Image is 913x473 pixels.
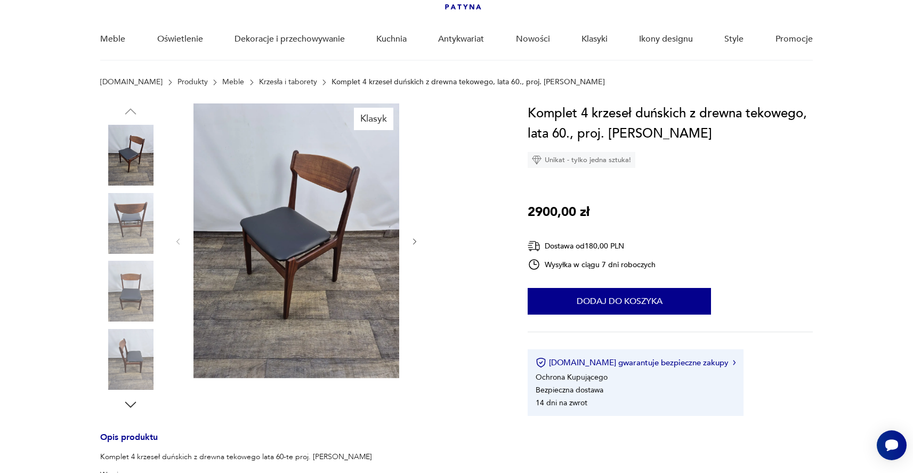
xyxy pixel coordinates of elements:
[332,78,605,86] p: Komplet 4 krzeseł duńskich z drewna tekowego, lata 60., proj. [PERSON_NAME]
[100,329,161,390] img: Zdjęcie produktu Komplet 4 krzeseł duńskich z drewna tekowego, lata 60., proj. Erik Buch
[532,155,542,165] img: Ikona diamentu
[536,357,546,368] img: Ikona certyfikatu
[775,19,813,60] a: Promocje
[536,398,587,408] li: 14 dni na zwrot
[536,372,608,382] li: Ochrona Kupującego
[157,19,203,60] a: Oświetlenie
[100,452,372,462] p: Komplet 4 krzeseł duńskich z drewna tekowego lata 60-te proj. [PERSON_NAME]
[100,19,125,60] a: Meble
[528,239,540,253] img: Ikona dostawy
[528,152,635,168] div: Unikat - tylko jedna sztuka!
[354,108,393,130] div: Klasyk
[639,19,693,60] a: Ikony designu
[235,19,345,60] a: Dekoracje i przechowywanie
[100,261,161,322] img: Zdjęcie produktu Komplet 4 krzeseł duńskich z drewna tekowego, lata 60., proj. Erik Buch
[536,357,736,368] button: [DOMAIN_NAME] gwarantuje bezpieczne zakupy
[438,19,484,60] a: Antykwariat
[724,19,744,60] a: Style
[100,193,161,254] img: Zdjęcie produktu Komplet 4 krzeseł duńskich z drewna tekowego, lata 60., proj. Erik Buch
[177,78,208,86] a: Produkty
[100,78,163,86] a: [DOMAIN_NAME]
[222,78,244,86] a: Meble
[193,103,399,378] img: Zdjęcie produktu Komplet 4 krzeseł duńskich z drewna tekowego, lata 60., proj. Erik Buch
[528,258,656,271] div: Wysyłka w ciągu 7 dni roboczych
[259,78,317,86] a: Krzesła i taborety
[877,430,907,460] iframe: Smartsupp widget button
[536,385,603,395] li: Bezpieczna dostawa
[100,434,502,452] h3: Opis produktu
[376,19,407,60] a: Kuchnia
[100,125,161,186] img: Zdjęcie produktu Komplet 4 krzeseł duńskich z drewna tekowego, lata 60., proj. Erik Buch
[516,19,550,60] a: Nowości
[733,360,736,365] img: Ikona strzałki w prawo
[528,239,656,253] div: Dostawa od 180,00 PLN
[528,288,711,315] button: Dodaj do koszyka
[528,103,812,144] h1: Komplet 4 krzeseł duńskich z drewna tekowego, lata 60., proj. [PERSON_NAME]
[581,19,608,60] a: Klasyki
[528,202,589,222] p: 2900,00 zł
